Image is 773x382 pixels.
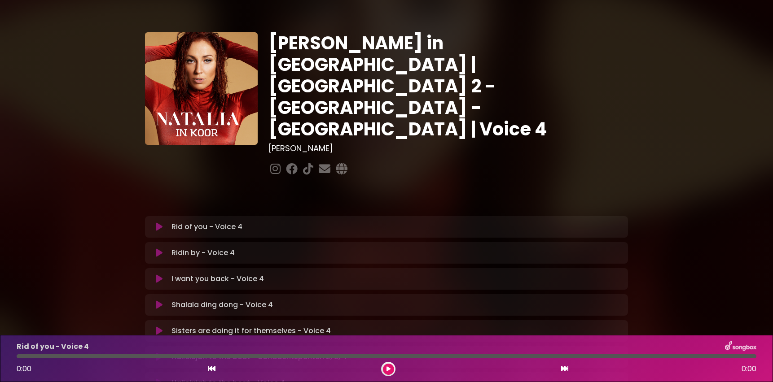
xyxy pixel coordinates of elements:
[725,341,756,352] img: songbox-logo-white.png
[17,364,31,374] span: 0:00
[171,221,242,232] p: Rid of you - Voice 4
[171,300,273,310] p: Shalala ding dong - Voice 4
[268,32,628,140] h1: [PERSON_NAME] in [GEOGRAPHIC_DATA] | [GEOGRAPHIC_DATA] 2 - [GEOGRAPHIC_DATA] - [GEOGRAPHIC_DATA] ...
[171,326,331,336] p: Sisters are doing it for themselves - Voice 4
[742,364,756,374] span: 0:00
[171,273,264,284] p: I want you back - Voice 4
[171,247,235,258] p: Ridin by - Voice 4
[268,143,628,153] h3: [PERSON_NAME]
[17,341,89,352] p: Rid of you - Voice 4
[145,32,258,145] img: YTVS25JmS9CLUqXqkEhs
